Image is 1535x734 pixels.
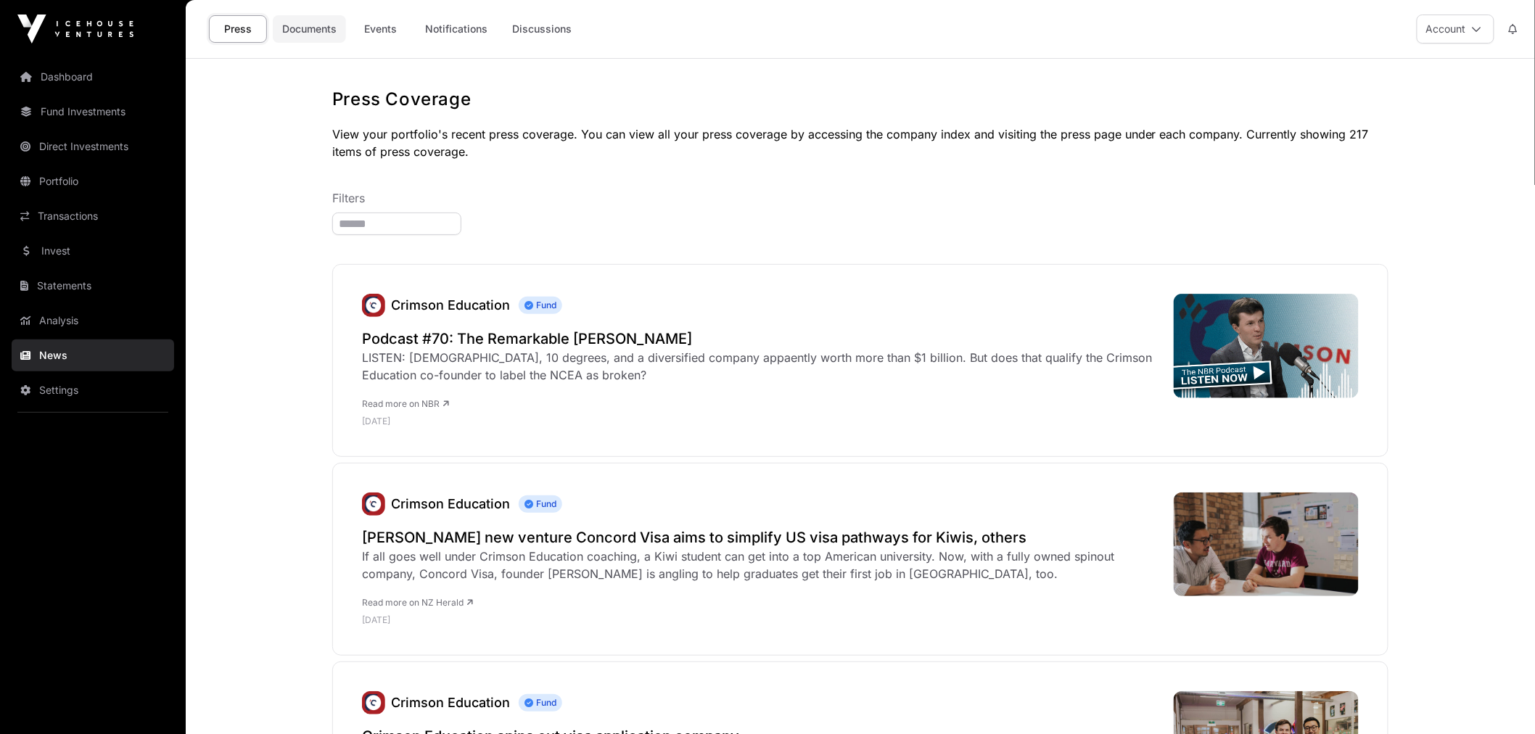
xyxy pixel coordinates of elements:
img: unnamed.jpg [362,492,385,516]
div: LISTEN: [DEMOGRAPHIC_DATA], 10 degrees, and a diversified company appaently worth more than $1 bi... [362,349,1159,384]
a: Crimson Education [362,294,385,317]
h1: Press Coverage [332,88,1388,111]
a: [PERSON_NAME] new venture Concord Visa aims to simplify US visa pathways for Kiwis, others [362,527,1159,548]
a: Statements [12,270,174,302]
p: View your portfolio's recent press coverage. You can view all your press coverage by accessing th... [332,125,1388,160]
iframe: Chat Widget [1462,664,1535,734]
img: unnamed.jpg [362,294,385,317]
a: Events [352,15,410,43]
img: S2EQ3V4SVJGTPNBYDX7OWO3PIU.jpg [1174,492,1359,596]
a: Documents [273,15,346,43]
a: Read more on NBR [362,398,449,409]
img: unnamed.jpg [362,691,385,714]
a: Dashboard [12,61,174,93]
a: Settings [12,374,174,406]
a: Fund Investments [12,96,174,128]
a: Crimson Education [391,695,510,710]
a: Transactions [12,200,174,232]
span: Fund [519,495,562,513]
span: Fund [519,694,562,712]
a: Press [209,15,267,43]
div: If all goes well under Crimson Education coaching, a Kiwi student can get into a top American uni... [362,548,1159,582]
a: Read more on NZ Herald [362,597,473,608]
a: Podcast #70: The Remarkable [PERSON_NAME] [362,329,1159,349]
p: [DATE] [362,416,1159,427]
p: Filters [332,189,1388,207]
a: Invest [12,235,174,267]
a: Portfolio [12,165,174,197]
a: Crimson Education [391,297,510,313]
button: Account [1417,15,1494,44]
img: Icehouse Ventures Logo [17,15,133,44]
p: [DATE] [362,614,1159,626]
a: News [12,339,174,371]
span: Fund [519,297,562,314]
a: Direct Investments [12,131,174,162]
a: Discussions [503,15,581,43]
a: Analysis [12,305,174,337]
a: Crimson Education [362,492,385,516]
img: NBRP-Episode-70-Jamie-Beaton-LEAD-GIF.gif [1174,294,1359,398]
a: Crimson Education [391,496,510,511]
a: Notifications [416,15,497,43]
a: Crimson Education [362,691,385,714]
